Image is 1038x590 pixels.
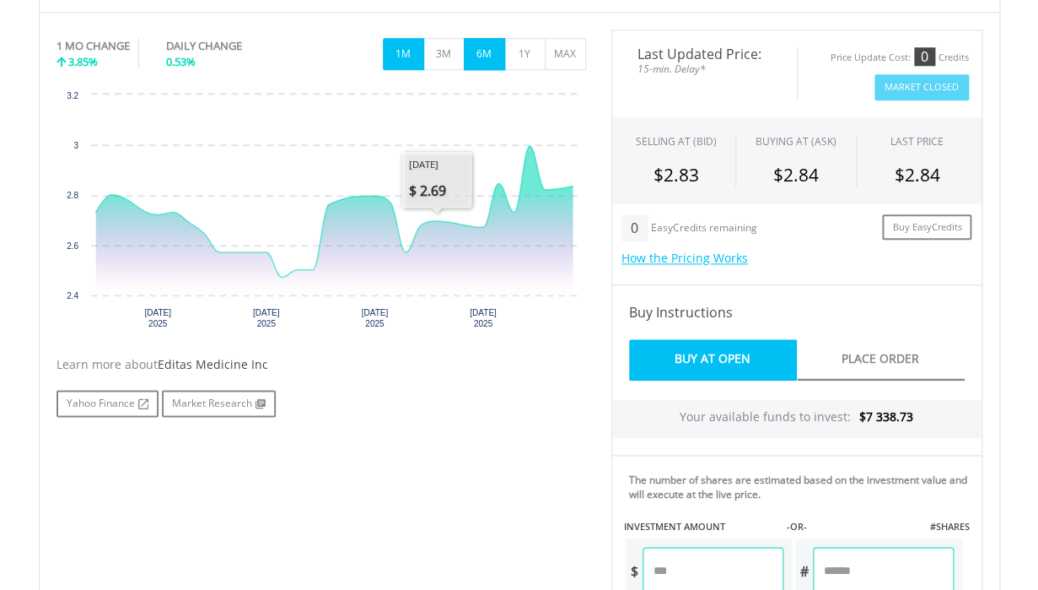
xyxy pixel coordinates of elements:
div: Credits [939,51,969,64]
div: 0 [914,47,935,66]
text: [DATE] 2025 [362,308,389,328]
a: How the Pricing Works [621,250,748,266]
div: The number of shares are estimated based on the investment value and will execute at the live price. [629,473,975,501]
button: 1M [383,38,424,70]
a: Buy At Open [629,339,797,381]
div: Price Update Cost: [831,51,911,64]
span: $2.84 [773,163,819,187]
text: [DATE] 2025 [253,308,280,328]
text: 2.8 [67,191,78,200]
span: $7 338.73 [859,409,913,425]
div: LAST PRICE [890,134,944,149]
text: 3 [74,141,79,150]
div: SELLING AT (BID) [635,134,716,149]
span: Editas Medicine Inc [158,356,268,372]
button: 3M [423,38,465,70]
div: Your available funds to invest: [612,400,982,438]
label: #SHARES [929,519,969,533]
div: Learn more about [56,356,586,373]
a: Market Research [162,390,276,417]
span: 0.53% [166,54,196,69]
text: 2.6 [67,241,78,251]
h4: Buy Instructions [629,302,965,322]
svg: Interactive chart [56,86,586,339]
span: 15-min. Delay* [625,61,784,77]
span: $2.84 [894,163,939,187]
button: MAX [545,38,586,70]
a: Place Order [797,339,965,381]
text: 3.2 [67,91,78,100]
div: EasyCredits remaining [651,222,757,236]
button: Market Closed [874,74,969,100]
div: Chart. Highcharts interactive chart. [56,86,586,339]
button: 6M [464,38,505,70]
button: 1Y [504,38,546,70]
text: [DATE] 2025 [145,308,172,328]
span: BUYING AT (ASK) [756,134,836,149]
div: 0 [621,214,648,241]
text: [DATE] 2025 [470,308,497,328]
span: Last Updated Price: [625,47,784,61]
div: DAILY CHANGE [166,38,298,54]
span: $2.83 [653,163,698,187]
span: 3.85% [68,54,98,69]
a: Buy EasyCredits [882,214,971,241]
div: 1 MO CHANGE [56,38,130,54]
text: 2.4 [67,291,78,300]
a: Yahoo Finance [56,390,159,417]
label: INVESTMENT AMOUNT [624,519,725,533]
label: -OR- [786,519,806,533]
